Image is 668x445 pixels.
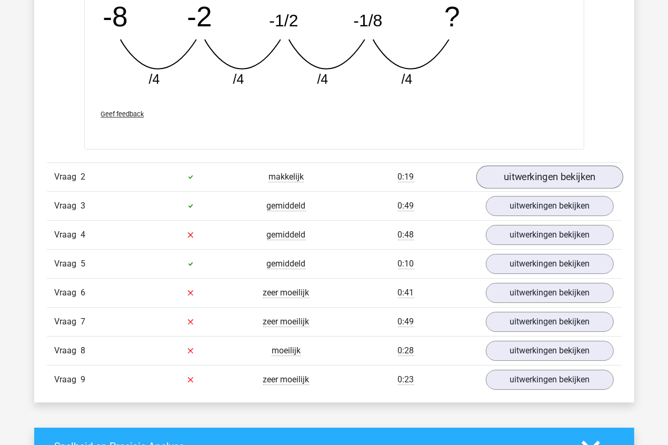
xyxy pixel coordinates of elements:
span: Vraag [55,200,81,212]
span: zeer moeilijk [263,374,310,385]
tspan: /4 [233,72,244,86]
tspan: -8 [103,1,127,32]
span: 3 [81,201,86,211]
span: Vraag [55,315,81,328]
a: uitwerkingen bekijken [486,312,614,332]
tspan: /4 [317,72,328,86]
span: moeilijk [272,345,301,356]
span: zeer moeilijk [263,317,310,327]
span: gemiddeld [267,230,306,240]
span: 0:41 [398,288,414,298]
tspan: -2 [187,1,212,32]
span: Vraag [55,373,81,386]
span: 2 [81,172,86,182]
a: uitwerkingen bekijken [486,225,614,245]
span: 0:10 [398,259,414,269]
span: Vraag [55,171,81,183]
a: uitwerkingen bekijken [476,165,623,189]
span: 0:28 [398,345,414,356]
span: 4 [81,230,86,240]
span: 0:19 [398,172,414,182]
span: gemiddeld [267,259,306,269]
span: Vraag [55,229,81,241]
span: Vraag [55,258,81,270]
a: uitwerkingen bekijken [486,196,614,216]
tspan: /4 [401,72,412,86]
a: uitwerkingen bekijken [486,370,614,390]
tspan: -1/2 [269,11,298,30]
span: 7 [81,317,86,327]
a: uitwerkingen bekijken [486,254,614,274]
span: 0:49 [398,201,414,211]
span: Vraag [55,344,81,357]
span: makkelijk [268,172,304,182]
span: gemiddeld [267,201,306,211]
tspan: ? [444,1,460,32]
span: 0:48 [398,230,414,240]
span: Vraag [55,286,81,299]
span: 0:23 [398,374,414,385]
span: 0:49 [398,317,414,327]
span: zeer moeilijk [263,288,310,298]
tspan: -1/8 [353,11,382,30]
a: uitwerkingen bekijken [486,341,614,361]
span: Geef feedback [101,110,144,118]
span: 9 [81,374,86,384]
span: 6 [81,288,86,298]
span: 5 [81,259,86,269]
span: 8 [81,345,86,355]
tspan: /4 [148,72,159,86]
a: uitwerkingen bekijken [486,283,614,303]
